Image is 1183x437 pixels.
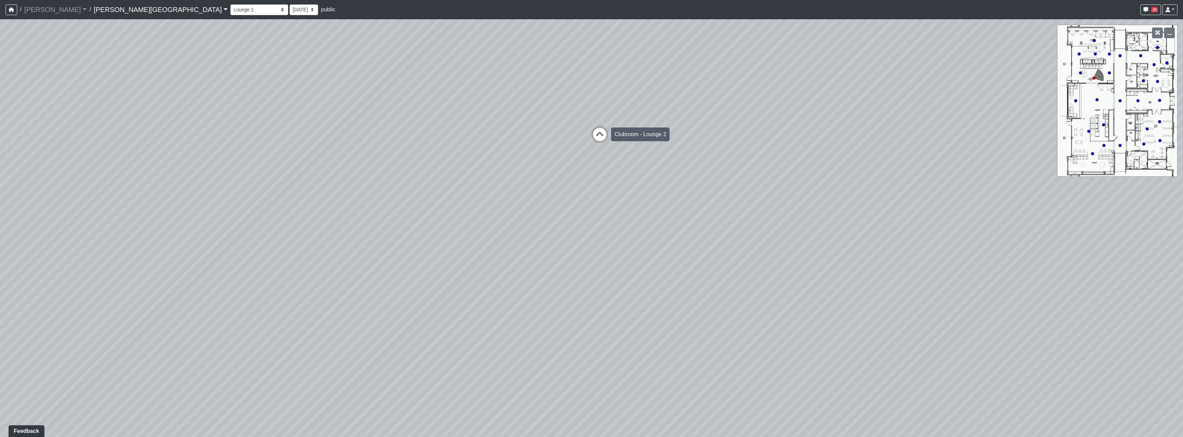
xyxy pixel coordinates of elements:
[87,3,94,17] span: /
[611,128,670,141] div: Clubroom - Lounge 2
[1140,4,1161,15] button: 29
[5,423,46,437] iframe: Ybug feedback widget
[24,3,87,17] a: [PERSON_NAME]
[1151,7,1158,12] span: 29
[94,3,228,17] a: [PERSON_NAME][GEOGRAPHIC_DATA]
[321,7,335,12] span: public
[17,3,24,17] span: /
